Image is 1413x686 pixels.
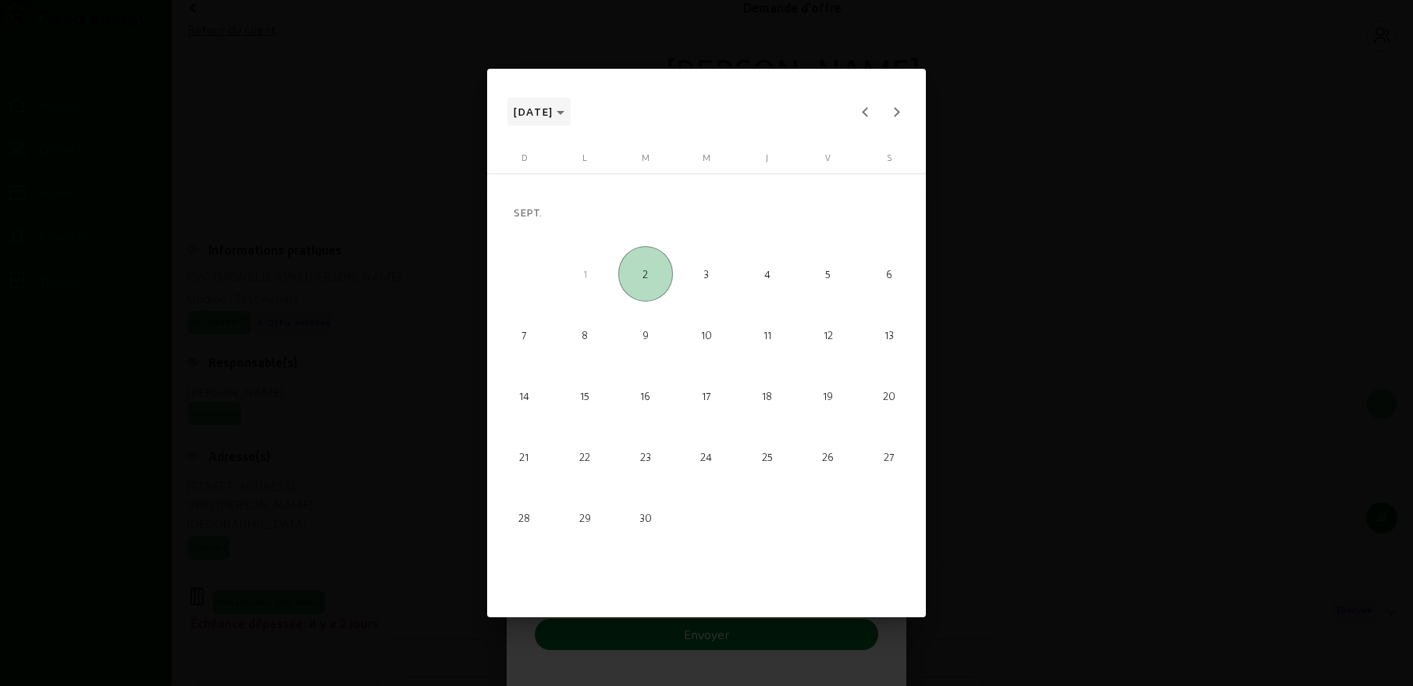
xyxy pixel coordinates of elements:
button: 25 septembre 2025 [737,426,798,487]
button: 10 septembre 2025 [676,304,737,365]
font: 24 [700,450,712,463]
font: 2 [642,267,648,280]
font: 28 [518,511,530,523]
font: 19 [823,389,833,402]
font: 5 [825,267,831,280]
button: 27 septembre 2025 [859,426,920,487]
button: 15 septembre 2025 [554,365,615,426]
font: 4 [764,267,771,280]
button: 2 septembre 2025 [615,244,676,305]
font: 10 [701,328,712,341]
button: 5 septembre 2025 [798,244,859,305]
font: [DATE] [514,105,553,118]
font: 25 [762,450,773,463]
font: 21 [519,450,529,463]
button: 29 septembre 2025 [554,487,615,548]
button: 19 septembre 2025 [798,365,859,426]
button: 16 septembre 2025 [615,365,676,426]
font: M [642,152,650,163]
font: J [766,152,768,163]
font: 1 [583,267,587,280]
font: 17 [702,389,710,402]
button: 12 septembre 2025 [798,304,859,365]
button: 30 septembre 2025 [615,487,676,548]
button: 28 septembre 2025 [493,487,554,548]
font: SEPT. [514,206,542,220]
font: S [887,152,892,163]
font: 22 [579,450,590,463]
button: 26 septembre 2025 [798,426,859,487]
button: 7 septembre 2025 [493,304,554,365]
font: 13 [884,328,894,341]
font: 26 [822,450,834,463]
button: 1er septembre 2025 [554,244,615,305]
button: 22 septembre 2025 [554,426,615,487]
button: 20 septembre 2025 [859,365,920,426]
font: 20 [883,389,895,402]
font: 15 [580,389,589,402]
button: 17 septembre 2025 [676,365,737,426]
font: 30 [639,511,652,523]
font: 9 [642,328,649,341]
font: 12 [824,328,833,341]
button: 3 septembre 2025 [676,244,737,305]
font: D [521,152,527,163]
font: 3 [703,267,709,280]
font: M [703,152,710,163]
font: 8 [582,328,588,341]
button: 6 septembre 2025 [859,244,920,305]
font: 23 [640,450,651,463]
button: 4 septembre 2025 [737,244,798,305]
font: V [825,152,831,163]
button: Choisissez le mois et l'année [507,98,571,126]
button: 24 septembre 2025 [676,426,737,487]
font: 11 [763,328,771,341]
button: 13 septembre 2025 [859,304,920,365]
button: 11 septembre 2025 [737,304,798,365]
font: L [582,152,587,163]
button: 18 septembre 2025 [737,365,798,426]
button: Mois prochain [881,96,912,127]
font: 29 [579,511,591,523]
font: 6 [886,267,892,280]
button: 9 septembre 2025 [615,304,676,365]
font: 14 [519,389,529,402]
button: 8 septembre 2025 [554,304,615,365]
font: 18 [762,389,772,402]
button: 21 septembre 2025 [493,426,554,487]
font: 16 [640,389,650,402]
button: 23 septembre 2025 [615,426,676,487]
font: 27 [884,450,894,463]
font: 7 [521,328,526,341]
button: 14 septembre 2025 [493,365,554,426]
